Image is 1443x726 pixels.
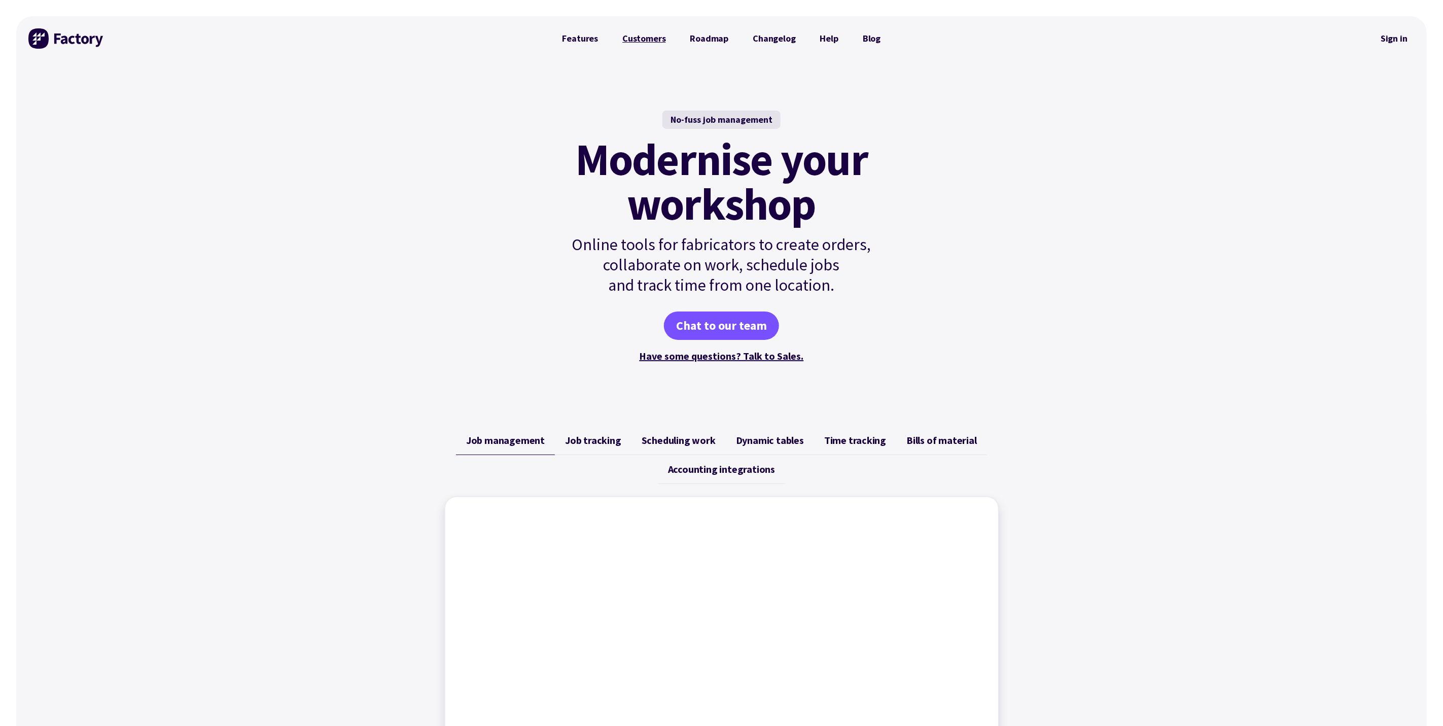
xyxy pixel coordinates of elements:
[1374,27,1415,50] a: Sign in
[610,28,678,49] a: Customers
[808,28,851,49] a: Help
[466,434,545,446] span: Job management
[678,28,741,49] a: Roadmap
[824,434,886,446] span: Time tracking
[550,28,893,49] nav: Primary Navigation
[662,111,781,129] div: No-fuss job management
[550,28,611,49] a: Features
[741,28,807,49] a: Changelog
[906,434,977,446] span: Bills of material
[668,463,775,475] span: Accounting integrations
[575,137,868,226] mark: Modernise your workshop
[851,28,893,49] a: Blog
[565,434,621,446] span: Job tracking
[736,434,804,446] span: Dynamic tables
[642,434,716,446] span: Scheduling work
[1392,677,1443,726] iframe: Chat Widget
[640,350,804,362] a: Have some questions? Talk to Sales.
[1374,27,1415,50] nav: Secondary Navigation
[664,312,779,340] a: Chat to our team
[550,234,893,295] p: Online tools for fabricators to create orders, collaborate on work, schedule jobs and track time ...
[28,28,104,49] img: Factory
